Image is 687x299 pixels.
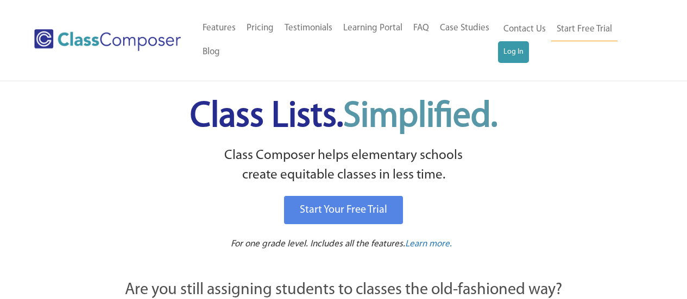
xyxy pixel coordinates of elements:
[284,196,403,224] a: Start Your Free Trial
[65,146,622,186] p: Class Composer helps elementary schools create equitable classes in less time.
[498,17,551,41] a: Contact Us
[300,205,387,215] span: Start Your Free Trial
[231,239,405,249] span: For one grade level. Includes all the features.
[551,17,617,42] a: Start Free Trial
[405,239,452,249] span: Learn more.
[197,40,225,64] a: Blog
[434,16,495,40] a: Case Studies
[197,16,498,64] nav: Header Menu
[197,16,241,40] a: Features
[498,41,529,63] a: Log In
[190,99,497,135] span: Class Lists.
[408,16,434,40] a: FAQ
[34,29,181,51] img: Class Composer
[405,238,452,251] a: Learn more.
[498,17,645,63] nav: Header Menu
[279,16,338,40] a: Testimonials
[241,16,279,40] a: Pricing
[338,16,408,40] a: Learning Portal
[343,99,497,135] span: Simplified.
